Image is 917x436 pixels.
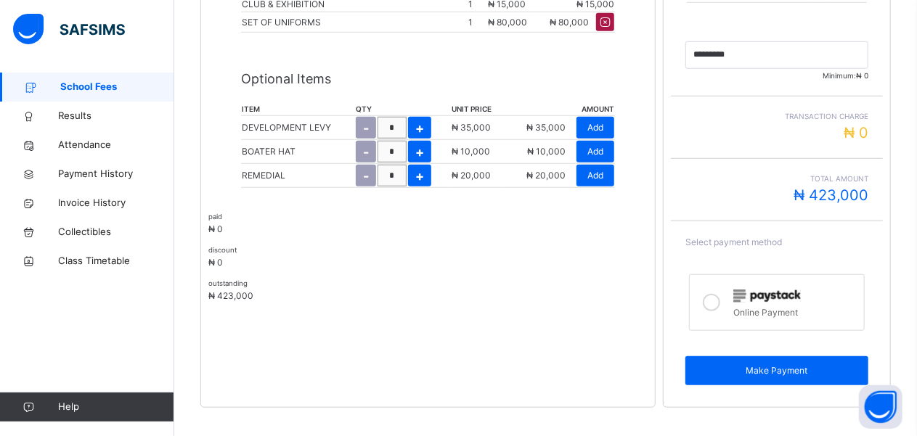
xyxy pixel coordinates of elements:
span: Select payment method [685,236,782,247]
span: ₦ 423,000 [794,186,868,204]
span: Payment History [58,167,174,181]
span: Help [58,400,174,414]
span: Attendance [58,138,174,152]
span: Make Payment [696,364,857,377]
span: ₦ 20,000 [452,170,492,181]
img: safsims [13,14,125,44]
p: DEVELOPMENT LEVY [242,121,331,134]
th: unit price [452,103,503,116]
span: ₦ 35,000 [452,122,492,133]
span: Add [587,121,603,134]
span: ₦ 10,000 [452,146,491,157]
span: - [363,142,369,162]
span: Transaction charge [685,111,868,122]
p: BOATER HAT [242,145,296,158]
p: REMEDIAL [242,169,285,182]
div: SET OF UNIFORMS [242,16,467,29]
th: item [241,103,354,116]
span: ₦ 20,000 [526,170,566,181]
span: + [415,166,424,186]
span: ₦ 80,000 [488,17,527,28]
th: qty [355,103,452,116]
small: outstanding [208,279,248,287]
button: Open asap [859,385,902,429]
small: discount [208,246,237,254]
span: - [363,118,369,138]
span: Add [587,169,603,182]
span: + [415,118,424,138]
img: paystack.0b99254114f7d5403c0525f3550acd03.svg [733,289,801,303]
span: Minimum: [685,70,868,81]
span: Total Amount [685,173,868,184]
span: ₦ 423,000 [208,290,253,301]
span: School Fees [60,80,174,94]
p: Optional Items [241,69,615,89]
span: Class Timetable [58,254,174,268]
span: - [363,166,369,186]
small: paid [208,213,222,221]
span: ₦ 0 [856,71,868,80]
span: Results [58,109,174,123]
span: ₦ 0 [844,124,868,141]
th: amount [503,103,615,116]
div: Online Payment [733,303,857,319]
span: Invoice History [58,196,174,210]
td: 1 [468,12,487,33]
span: Collectibles [58,225,174,239]
span: Add [587,145,603,158]
span: ₦ 35,000 [526,122,566,133]
span: + [415,142,424,162]
span: ₦ 10,000 [527,146,566,157]
span: ₦ 0 [208,257,223,268]
span: ₦ 80,000 [550,17,589,28]
span: ₦ 0 [208,223,223,234]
